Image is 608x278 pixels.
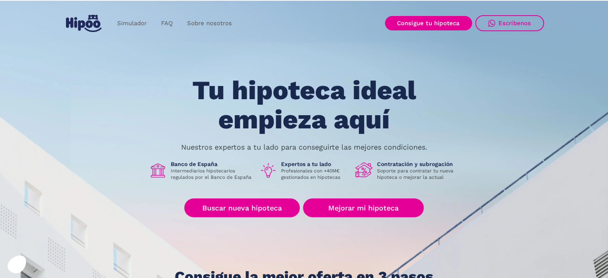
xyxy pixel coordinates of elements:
h1: Banco de España [171,160,253,168]
p: Nuestros expertos a tu lado para conseguirte las mejores condiciones. [181,144,427,150]
a: Sobre nosotros [180,16,239,31]
p: Soporte para contratar tu nueva hipoteca o mejorar la actual [377,168,459,180]
h1: Tu hipoteca ideal empieza aquí [152,76,455,134]
a: Mejorar mi hipoteca [303,198,423,217]
p: Intermediarios hipotecarios regulados por el Banco de España [171,168,253,180]
a: Escríbenos [475,15,544,31]
div: Escríbenos [498,20,531,27]
a: Consigue tu hipoteca [385,16,472,30]
p: Profesionales con +40M€ gestionados en hipotecas [281,168,349,180]
a: Buscar nueva hipoteca [184,198,300,217]
h1: Expertos a tu lado [281,160,349,168]
a: home [64,12,104,35]
a: Simulador [110,16,154,31]
h1: Contratación y subrogación [377,160,459,168]
a: FAQ [154,16,180,31]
